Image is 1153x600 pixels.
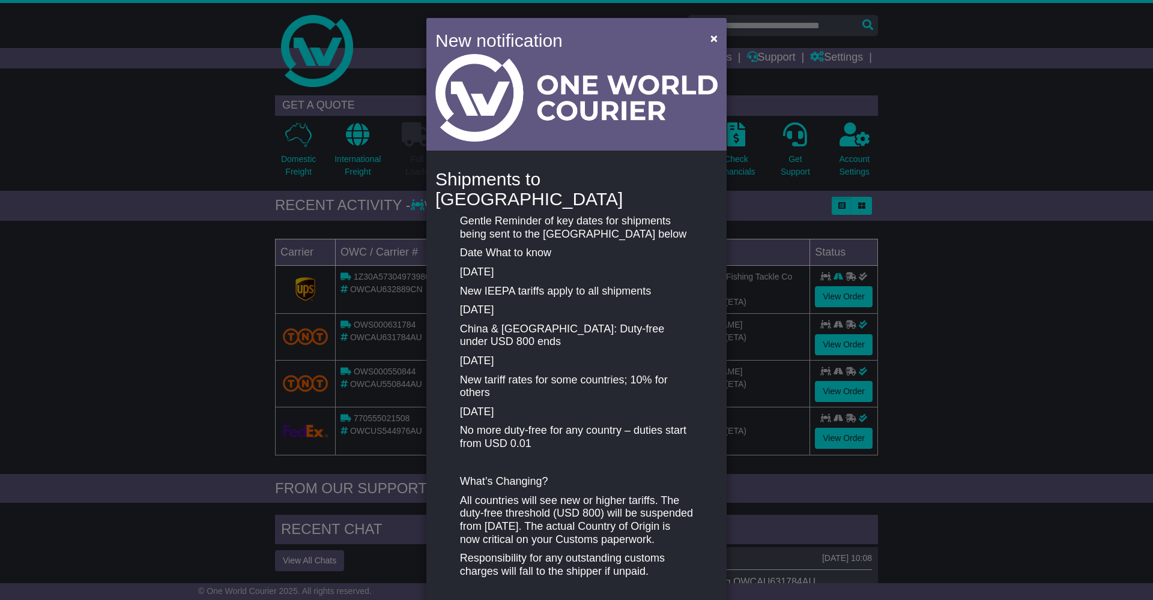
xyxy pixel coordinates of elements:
[460,552,693,578] p: Responsibility for any outstanding customs charges will fall to the shipper if unpaid.
[460,475,693,488] p: What’s Changing?
[460,266,693,279] p: [DATE]
[460,424,693,450] p: No more duty-free for any country – duties start from USD 0.01
[460,304,693,317] p: [DATE]
[460,285,693,298] p: New IEEPA tariffs apply to all shipments
[460,355,693,368] p: [DATE]
[460,247,693,260] p: Date What to know
[460,406,693,419] p: [DATE]
[460,323,693,349] p: China & [GEOGRAPHIC_DATA]: Duty-free under USD 800 ends
[704,26,724,50] button: Close
[460,494,693,546] p: All countries will see new or higher tariffs. The duty-free threshold (USD 800) will be suspended...
[710,31,718,45] span: ×
[435,27,693,54] h4: New notification
[435,54,718,142] img: Light
[460,374,693,400] p: New tariff rates for some countries; 10% for others
[435,169,718,209] h4: Shipments to [GEOGRAPHIC_DATA]
[460,215,693,241] p: Gentle Reminder of key dates for shipments being sent to the [GEOGRAPHIC_DATA] below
